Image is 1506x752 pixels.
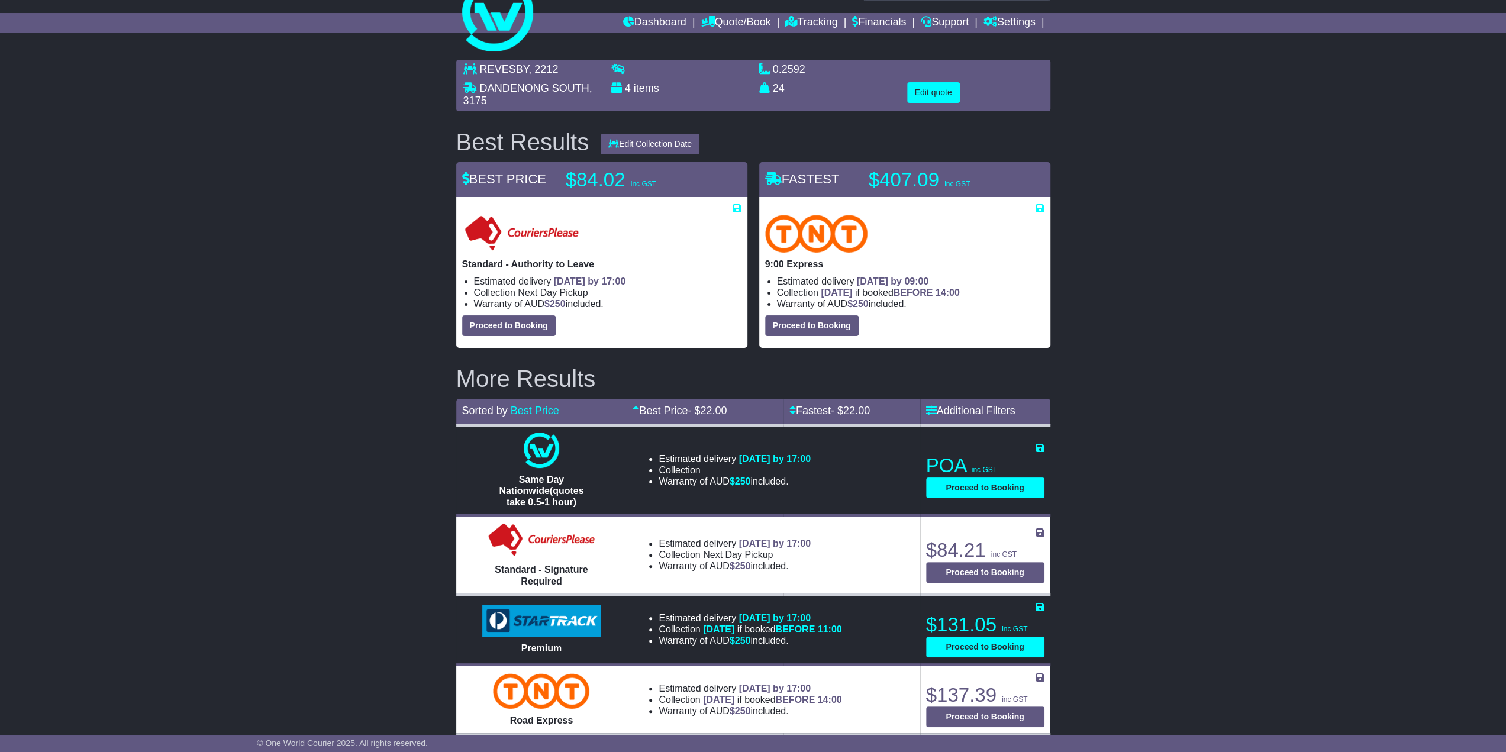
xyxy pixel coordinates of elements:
[659,453,811,464] li: Estimated delivery
[659,538,811,549] li: Estimated delivery
[847,299,869,309] span: $
[450,129,595,155] div: Best Results
[462,215,581,253] img: Couriers Please: Standard - Authority to Leave
[926,454,1044,477] p: POA
[703,695,734,705] span: [DATE]
[257,738,428,748] span: © One World Courier 2025. All rights reserved.
[730,635,751,646] span: $
[463,82,592,107] span: , 3175
[631,180,656,188] span: inc GST
[524,433,559,468] img: One World Courier: Same Day Nationwide(quotes take 0.5-1 hour)
[831,405,870,417] span: - $
[659,624,841,635] li: Collection
[789,405,870,417] a: Fastest- $22.00
[735,476,751,486] span: 250
[777,276,1044,287] li: Estimated delivery
[739,538,811,548] span: [DATE] by 17:00
[739,613,811,623] span: [DATE] by 17:00
[462,172,546,186] span: BEST PRICE
[659,560,811,572] li: Warranty of AUD included.
[735,561,751,571] span: 250
[462,259,741,270] p: Standard - Authority to Leave
[773,63,805,75] span: 0.2592
[499,475,583,507] span: Same Day Nationwide(quotes take 0.5-1 hour)
[926,706,1044,727] button: Proceed to Booking
[818,624,842,634] span: 11:00
[495,564,588,586] span: Standard - Signature Required
[972,466,997,474] span: inc GST
[659,705,841,717] li: Warranty of AUD included.
[926,562,1044,583] button: Proceed to Booking
[765,315,859,336] button: Proceed to Booking
[1002,625,1027,633] span: inc GST
[894,288,933,298] span: BEFORE
[735,635,751,646] span: 250
[818,695,842,705] span: 14:00
[926,637,1044,657] button: Proceed to Booking
[700,405,727,417] span: 22.00
[926,405,1015,417] a: Additional Filters
[926,613,1044,637] p: $131.05
[703,624,841,634] span: if booked
[480,63,529,75] span: REVESBY
[991,550,1017,559] span: inc GST
[857,276,929,286] span: [DATE] by 09:00
[601,134,699,154] button: Edit Collection Date
[703,550,773,560] span: Next Day Pickup
[944,180,970,188] span: inc GST
[456,366,1050,392] h2: More Results
[730,706,751,716] span: $
[521,643,562,653] span: Premium
[625,82,631,94] span: 4
[926,538,1044,562] p: $84.21
[869,168,1017,192] p: $407.09
[688,405,727,417] span: - $
[634,82,659,94] span: items
[739,454,811,464] span: [DATE] by 17:00
[659,476,811,487] li: Warranty of AUD included.
[703,695,841,705] span: if booked
[554,276,626,286] span: [DATE] by 17:00
[550,299,566,309] span: 250
[852,13,906,33] a: Financials
[528,63,558,75] span: , 2212
[907,82,960,103] button: Edit quote
[926,477,1044,498] button: Proceed to Booking
[777,287,1044,298] li: Collection
[511,405,559,417] a: Best Price
[821,288,959,298] span: if booked
[474,298,741,309] li: Warranty of AUD included.
[474,287,741,298] li: Collection
[659,464,811,476] li: Collection
[482,605,601,637] img: StarTrack: Premium
[518,288,588,298] span: Next Day Pickup
[480,82,589,94] span: DANDENONG SOUTH
[623,13,686,33] a: Dashboard
[701,13,770,33] a: Quote/Book
[659,612,841,624] li: Estimated delivery
[510,715,573,725] span: Road Express
[735,706,751,716] span: 250
[821,288,852,298] span: [DATE]
[983,13,1036,33] a: Settings
[843,405,870,417] span: 22.00
[777,298,1044,309] li: Warranty of AUD included.
[765,172,840,186] span: FASTEST
[765,259,1044,270] p: 9:00 Express
[785,13,837,33] a: Tracking
[566,168,714,192] p: $84.02
[659,683,841,694] li: Estimated delivery
[493,673,589,709] img: TNT Domestic: Road Express
[921,13,969,33] a: Support
[730,561,751,571] span: $
[462,315,556,336] button: Proceed to Booking
[730,476,751,486] span: $
[633,405,727,417] a: Best Price- $22.00
[853,299,869,309] span: 250
[1002,695,1027,703] span: inc GST
[486,522,598,558] img: Couriers Please: Standard - Signature Required
[739,683,811,693] span: [DATE] by 17:00
[659,635,841,646] li: Warranty of AUD included.
[474,276,741,287] li: Estimated delivery
[773,82,785,94] span: 24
